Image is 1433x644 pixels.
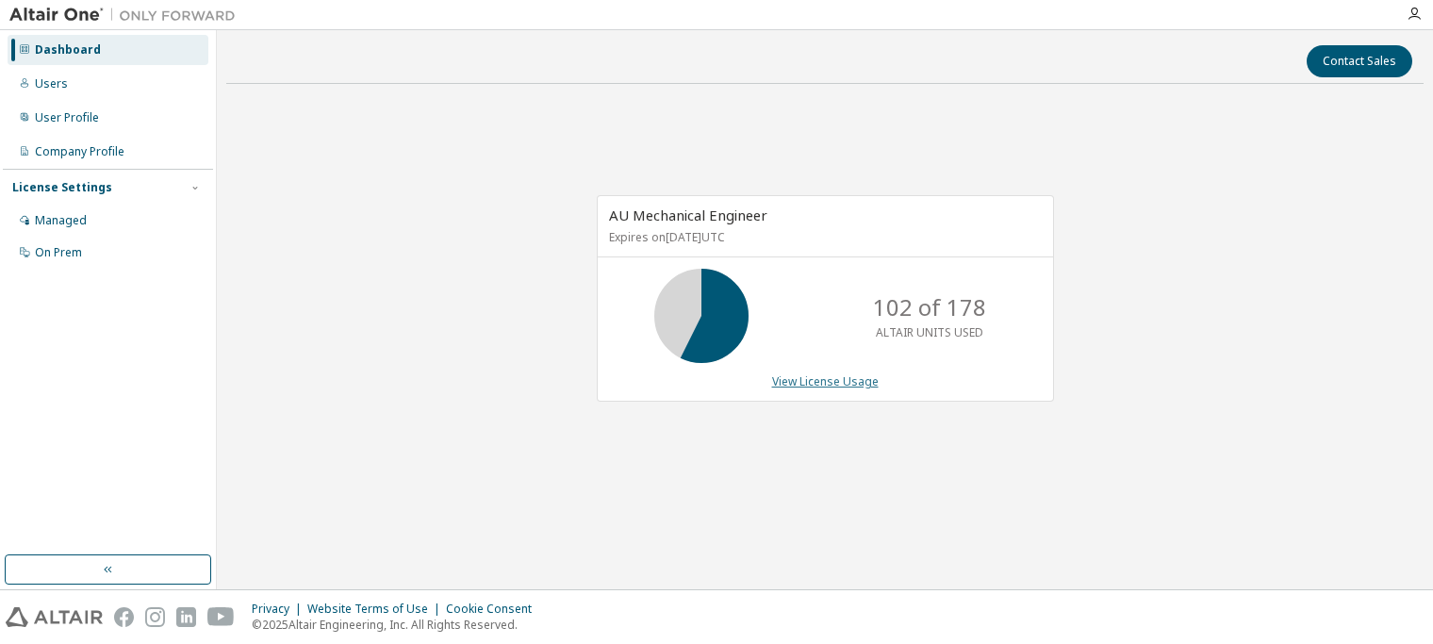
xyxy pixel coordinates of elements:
[35,42,101,58] div: Dashboard
[12,180,112,195] div: License Settings
[609,206,767,224] span: AU Mechanical Engineer
[609,229,1037,245] p: Expires on [DATE] UTC
[35,76,68,91] div: Users
[176,607,196,627] img: linkedin.svg
[35,245,82,260] div: On Prem
[145,607,165,627] img: instagram.svg
[35,110,99,125] div: User Profile
[307,602,446,617] div: Website Terms of Use
[6,607,103,627] img: altair_logo.svg
[35,144,124,159] div: Company Profile
[252,602,307,617] div: Privacy
[35,213,87,228] div: Managed
[9,6,245,25] img: Altair One
[1307,45,1412,77] button: Contact Sales
[252,617,543,633] p: © 2025 Altair Engineering, Inc. All Rights Reserved.
[873,291,986,323] p: 102 of 178
[114,607,134,627] img: facebook.svg
[446,602,543,617] div: Cookie Consent
[876,324,983,340] p: ALTAIR UNITS USED
[207,607,235,627] img: youtube.svg
[772,373,879,389] a: View License Usage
